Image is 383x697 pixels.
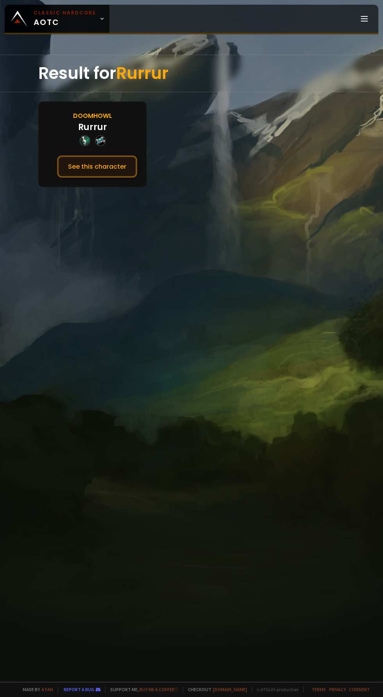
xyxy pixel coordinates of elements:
div: Rurrur [78,121,107,134]
span: AOTC [34,9,96,28]
a: Buy me a coffee [140,686,178,692]
span: Rurrur [116,62,168,85]
a: Terms [311,686,326,692]
button: See this character [57,155,137,178]
a: Consent [349,686,370,692]
span: Support me, [105,686,178,692]
a: Report a bug [64,686,94,692]
a: Classic HardcoreAOTC [5,5,109,33]
span: Made by [18,686,53,692]
span: v. d752d5 - production [252,686,299,692]
a: [DOMAIN_NAME] [213,686,247,692]
div: Result for [38,55,345,92]
small: Classic Hardcore [34,9,96,16]
div: Doomhowl [73,111,112,121]
span: Checkout [183,686,247,692]
a: a fan [41,686,53,692]
a: Privacy [329,686,346,692]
